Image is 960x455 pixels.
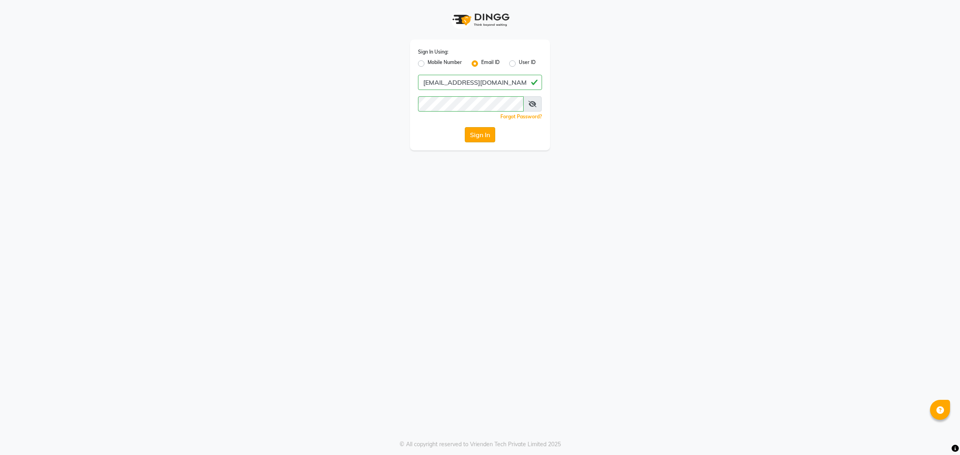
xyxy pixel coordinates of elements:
[428,59,462,68] label: Mobile Number
[465,127,495,142] button: Sign In
[418,96,524,112] input: Username
[481,59,500,68] label: Email ID
[418,75,542,90] input: Username
[448,8,512,32] img: logo1.svg
[519,59,536,68] label: User ID
[500,114,542,120] a: Forgot Password?
[418,48,448,56] label: Sign In Using:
